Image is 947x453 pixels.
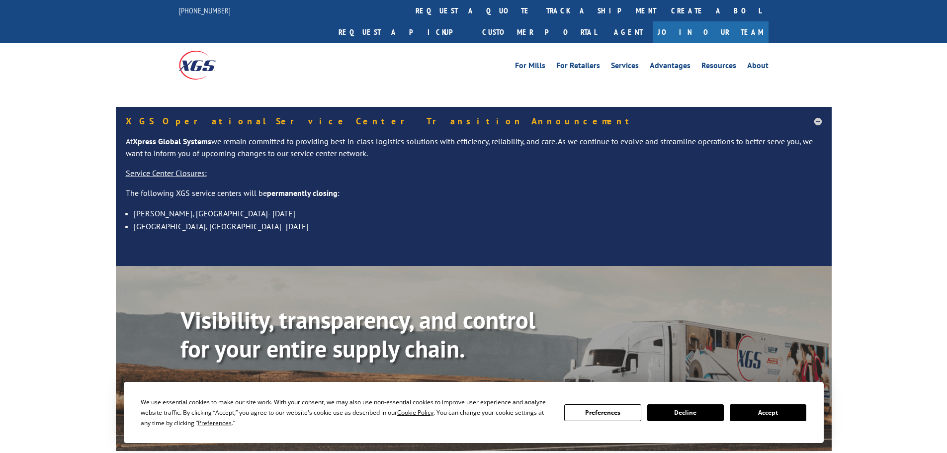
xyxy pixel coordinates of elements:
[331,21,475,43] a: Request a pickup
[647,404,724,421] button: Decline
[604,21,653,43] a: Agent
[475,21,604,43] a: Customer Portal
[515,62,545,73] a: For Mills
[653,21,769,43] a: Join Our Team
[124,382,824,443] div: Cookie Consent Prompt
[556,62,600,73] a: For Retailers
[564,404,641,421] button: Preferences
[747,62,769,73] a: About
[180,304,535,364] b: Visibility, transparency, and control for your entire supply chain.
[126,187,822,207] p: The following XGS service centers will be :
[126,136,822,168] p: At we remain committed to providing best-in-class logistics solutions with efficiency, reliabilit...
[126,168,207,178] u: Service Center Closures:
[701,62,736,73] a: Resources
[133,136,211,146] strong: Xpress Global Systems
[267,188,338,198] strong: permanently closing
[730,404,806,421] button: Accept
[611,62,639,73] a: Services
[134,207,822,220] li: [PERSON_NAME], [GEOGRAPHIC_DATA]- [DATE]
[198,419,232,427] span: Preferences
[179,5,231,15] a: [PHONE_NUMBER]
[650,62,690,73] a: Advantages
[141,397,552,428] div: We use essential cookies to make our site work. With your consent, we may also use non-essential ...
[134,220,822,233] li: [GEOGRAPHIC_DATA], [GEOGRAPHIC_DATA]- [DATE]
[126,117,822,126] h5: XGS Operational Service Center Transition Announcement
[397,408,433,417] span: Cookie Policy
